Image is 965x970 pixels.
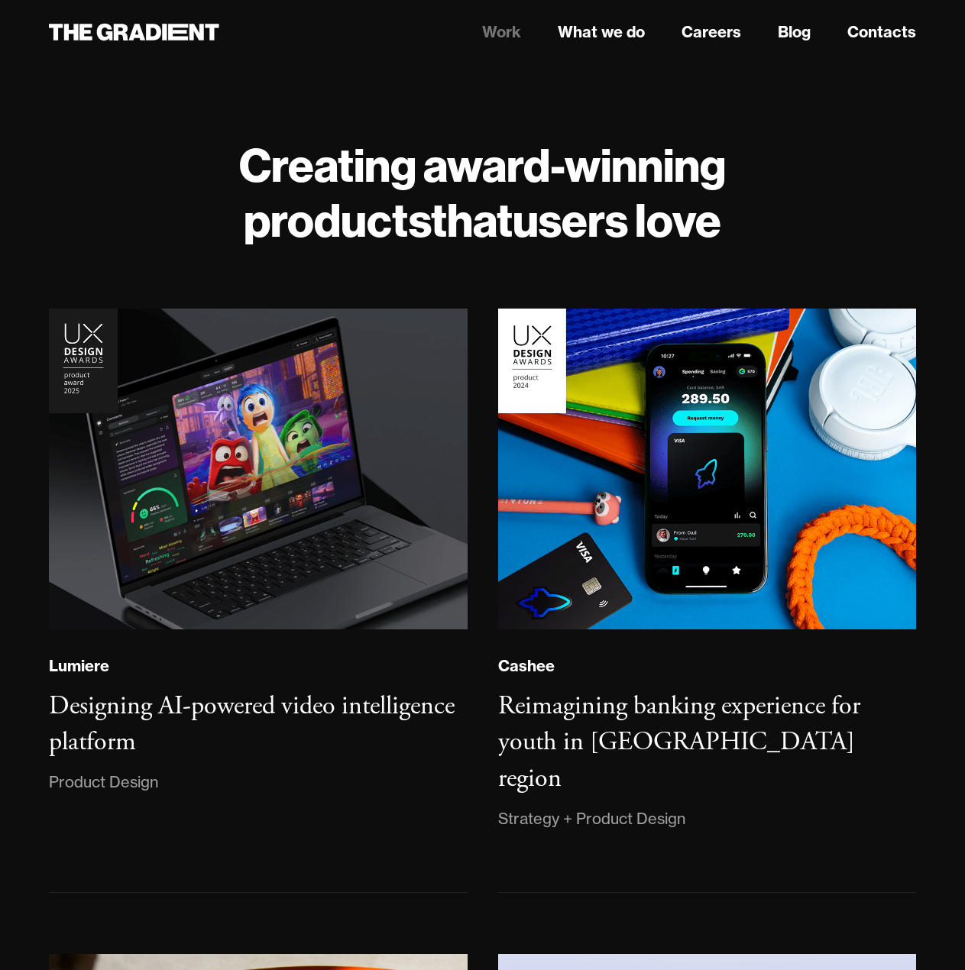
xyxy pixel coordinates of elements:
[778,21,811,44] a: Blog
[49,656,109,676] div: Lumiere
[49,690,455,759] h3: Designing AI-powered video intelligence platform
[49,309,468,893] a: LumiereDesigning AI-powered video intelligence platformProduct Design
[431,191,513,249] strong: that
[847,21,916,44] a: Contacts
[498,807,685,831] div: Strategy + Product Design
[498,690,860,795] h3: Reimagining banking experience for youth in [GEOGRAPHIC_DATA] region
[482,21,521,44] a: Work
[498,309,917,893] a: CasheeReimagining banking experience for youth in [GEOGRAPHIC_DATA] regionStrategy + Product Design
[498,656,555,676] div: Cashee
[49,770,158,794] div: Product Design
[558,21,645,44] a: What we do
[49,137,916,247] h1: Creating award-winning products users love
[682,21,741,44] a: Careers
